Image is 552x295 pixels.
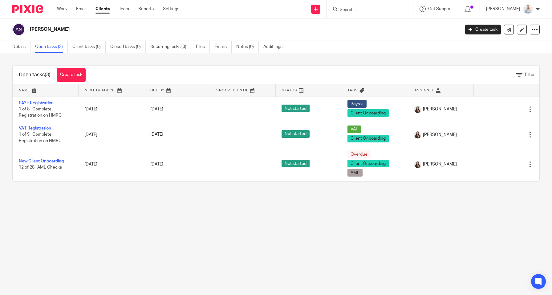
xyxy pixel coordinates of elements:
[150,162,163,166] span: [DATE]
[35,41,68,53] a: Open tasks (3)
[414,106,421,113] img: 2022.jpg
[19,165,62,170] span: 12 of 28 · AML Checks
[150,133,163,137] span: [DATE]
[78,97,144,122] td: [DATE]
[347,100,367,108] span: Payroll
[45,72,51,77] span: (3)
[423,132,457,138] span: [PERSON_NAME]
[486,6,520,12] p: [PERSON_NAME]
[12,41,30,53] a: Details
[236,41,259,53] a: Notes (0)
[465,25,501,34] a: Create task
[138,6,154,12] a: Reports
[263,41,287,53] a: Audit logs
[282,130,310,138] span: Not started
[76,6,86,12] a: Email
[423,106,457,112] span: [PERSON_NAME]
[57,6,67,12] a: Work
[19,107,62,118] span: 1 of 8 · Complete Registration on HMRC
[347,126,361,133] span: VAT
[19,159,64,163] a: New Client Onboarding
[19,101,54,105] a: PAYE Registration
[347,109,389,117] span: Client Onboarding
[282,105,310,112] span: Not started
[196,41,210,53] a: Files
[150,41,191,53] a: Recurring tasks (3)
[19,126,51,130] a: VAT Registration
[347,169,363,177] span: AML
[214,41,232,53] a: Emails
[19,133,62,143] span: 1 of 9 · Complete Registration on HMRC
[282,160,310,167] span: Not started
[30,26,371,33] h2: [PERSON_NAME]
[110,41,146,53] a: Closed tasks (0)
[12,5,43,13] img: Pixie
[150,107,163,111] span: [DATE]
[414,161,421,168] img: 2022.jpg
[163,6,179,12] a: Settings
[19,72,51,78] h1: Open tasks
[78,147,144,181] td: [DATE]
[347,89,358,92] span: Tags
[119,6,129,12] a: Team
[525,73,535,77] span: Filter
[12,23,25,36] img: svg%3E
[282,89,297,92] span: Status
[347,160,389,167] span: Client Onboarding
[523,4,533,14] img: MC_T&CO_Headshots-25.jpg
[347,135,389,142] span: Client Onboarding
[428,7,452,11] span: Get Support
[423,161,457,167] span: [PERSON_NAME]
[95,6,110,12] a: Clients
[414,131,421,138] img: 2022.jpg
[216,89,249,92] span: Snoozed Until
[78,122,144,147] td: [DATE]
[347,150,371,158] span: Overdue
[72,41,106,53] a: Client tasks (0)
[339,7,395,13] input: Search
[57,68,86,82] a: Create task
